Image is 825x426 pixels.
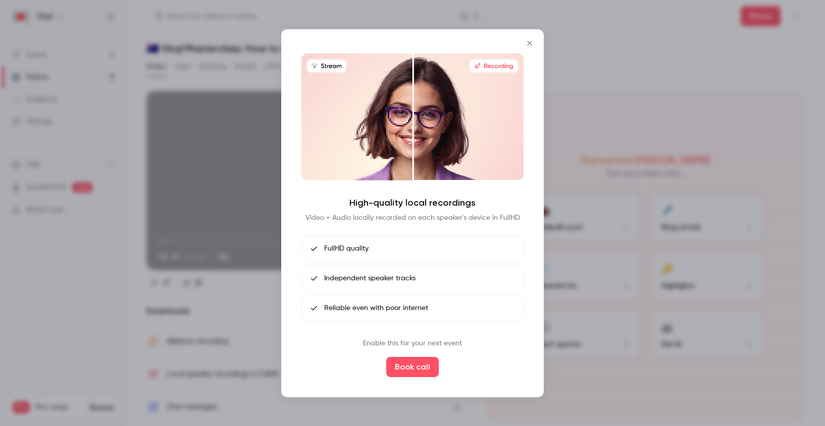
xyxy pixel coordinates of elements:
p: Enable this for your next event [363,338,462,349]
span: Independent speaker tracks [324,273,416,284]
button: Book call [386,357,439,377]
span: FullHD quality [324,244,369,254]
span: Reliable even with poor internet [324,303,428,314]
h4: High-quality local recordings [349,197,476,209]
p: Video + Audio locally recorded on each speaker's device in FullHD [305,213,520,223]
button: Close [520,33,540,53]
